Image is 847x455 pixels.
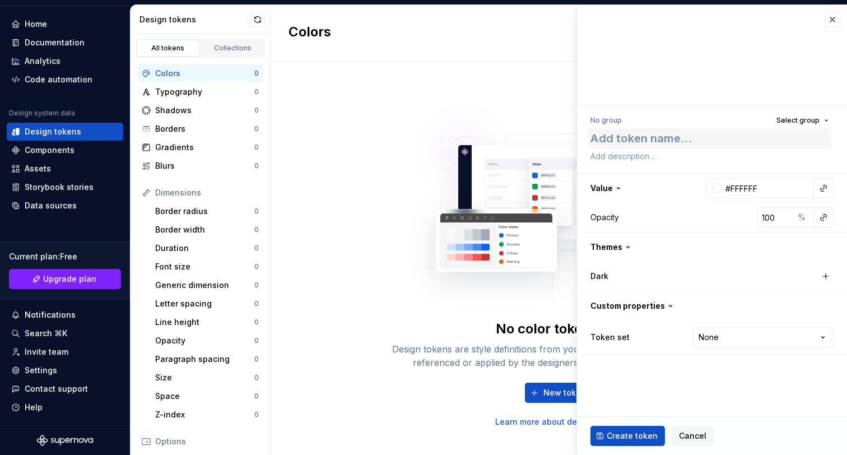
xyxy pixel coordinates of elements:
[137,138,263,156] a: Gradients0
[7,52,123,70] a: Analytics
[254,355,259,364] div: 0
[25,309,76,321] div: Notifications
[155,409,254,420] div: Z-index
[155,372,254,383] div: Size
[151,239,263,257] a: Duration0
[771,113,834,128] button: Select group
[254,318,259,327] div: 0
[254,410,259,419] div: 0
[7,123,123,141] a: Design tokens
[7,178,123,196] a: Storybook stories
[9,269,121,289] a: Upgrade plan
[254,373,259,382] div: 0
[137,157,263,175] a: Blurs0
[590,116,622,125] div: No group
[155,160,254,171] div: Blurs
[254,124,259,133] div: 0
[151,202,263,220] a: Border radius0
[679,430,706,442] span: Cancel
[151,313,263,331] a: Line height0
[151,295,263,313] a: Letter spacing0
[254,262,259,271] div: 0
[254,336,259,345] div: 0
[380,342,738,369] div: Design tokens are style definitions from your design system, that can be easily referenced or app...
[25,383,88,394] div: Contact support
[151,369,263,387] a: Size0
[672,426,714,446] button: Cancel
[155,335,254,346] div: Opacity
[25,200,77,211] div: Data sources
[254,244,259,253] div: 0
[7,306,123,324] button: Notifications
[151,258,263,276] a: Font size0
[155,317,254,328] div: Line height
[25,402,43,413] div: Help
[7,197,123,215] a: Data sources
[590,212,619,223] div: Opacity
[155,436,259,447] div: Options
[288,23,331,43] h2: Colors
[254,161,259,170] div: 0
[37,435,93,446] svg: Supernova Logo
[590,426,665,446] button: Create token
[254,143,259,152] div: 0
[25,328,67,339] div: Search ⌘K
[25,182,94,193] div: Storybook stories
[155,123,254,134] div: Borders
[137,83,263,101] a: Typography0
[155,187,259,198] div: Dimensions
[254,106,259,115] div: 0
[7,380,123,398] button: Contact support
[590,332,630,343] label: Token set
[137,120,263,138] a: Borders0
[7,71,123,89] a: Code automation
[496,320,622,338] div: No color tokens yet
[495,416,623,428] a: Learn more about design tokens
[155,280,254,291] div: Generic dimension
[721,178,814,198] input: e.g. #000000
[155,243,254,254] div: Duration
[25,55,61,67] div: Analytics
[7,398,123,416] button: Help
[155,354,254,365] div: Paragraph spacing
[25,37,85,48] div: Documentation
[155,298,254,309] div: Letter spacing
[7,15,123,33] a: Home
[151,406,263,424] a: Z-index0
[254,281,259,290] div: 0
[151,332,263,350] a: Opacity0
[25,163,51,174] div: Assets
[254,87,259,96] div: 0
[543,387,586,398] span: New token
[254,207,259,216] div: 0
[155,68,254,79] div: Colors
[254,392,259,401] div: 0
[7,34,123,52] a: Documentation
[7,324,123,342] button: Search ⌘K
[155,142,254,153] div: Gradients
[254,225,259,234] div: 0
[151,276,263,294] a: Generic dimension0
[607,430,658,442] span: Create token
[140,44,196,53] div: All tokens
[139,14,250,25] div: Design tokens
[151,350,263,368] a: Paragraph spacing0
[25,145,75,156] div: Components
[254,69,259,78] div: 0
[205,44,261,53] div: Collections
[7,141,123,159] a: Components
[137,64,263,82] a: Colors0
[25,18,47,30] div: Home
[7,160,123,178] a: Assets
[25,74,92,85] div: Code automation
[25,126,81,137] div: Design tokens
[155,206,254,217] div: Border radius
[25,346,68,357] div: Invite team
[155,105,254,116] div: Shadows
[43,273,96,285] span: Upgrade plan
[7,361,123,379] a: Settings
[151,221,263,239] a: Border width0
[776,116,820,125] span: Select group
[137,101,263,119] a: Shadows0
